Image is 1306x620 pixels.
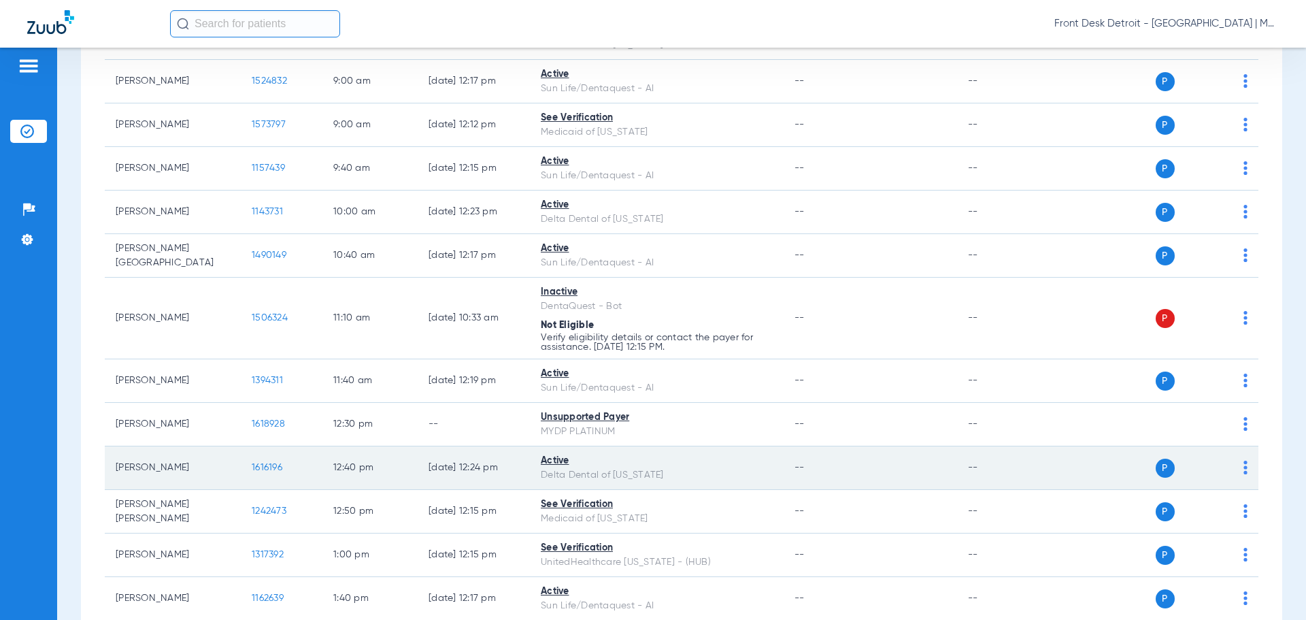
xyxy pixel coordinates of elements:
span: 1616196 [252,463,282,472]
span: 1618928 [252,419,285,429]
img: group-dot-blue.svg [1243,74,1248,88]
input: Search for patients [170,10,340,37]
td: -- [957,403,1049,446]
div: Active [541,198,773,212]
span: -- [794,207,805,216]
div: Medicaid of [US_STATE] [541,125,773,140]
td: [DATE] 10:33 AM [418,278,530,359]
span: P [1156,459,1175,478]
td: [PERSON_NAME] [105,191,241,234]
td: [DATE] 12:12 PM [418,103,530,147]
td: 10:00 AM [322,191,418,234]
div: Sun Life/Dentaquest - AI [541,599,773,613]
span: 1490149 [252,250,286,260]
td: [PERSON_NAME] [105,403,241,446]
span: 1162639 [252,593,284,603]
iframe: Chat Widget [1238,555,1306,620]
td: 12:30 PM [322,403,418,446]
span: -- [794,593,805,603]
div: Sun Life/Dentaquest - AI [541,82,773,96]
p: Verify eligibility details or contact the payer for assistance. [DATE] 12:15 PM. [541,333,773,352]
span: -- [794,120,805,129]
span: -- [794,550,805,559]
img: hamburger-icon [18,58,39,74]
img: Zuub Logo [27,10,74,34]
td: -- [957,234,1049,278]
td: [DATE] 12:15 PM [418,490,530,534]
td: -- [957,103,1049,147]
img: Search Icon [177,18,189,30]
td: [PERSON_NAME] [105,60,241,103]
span: Front Desk Detroit - [GEOGRAPHIC_DATA] | My Community Dental Centers [1054,17,1279,31]
img: group-dot-blue.svg [1243,311,1248,325]
span: -- [794,376,805,385]
td: [PERSON_NAME] [105,446,241,490]
span: 1524832 [252,76,287,86]
td: -- [418,403,530,446]
img: group-dot-blue.svg [1243,461,1248,474]
span: P [1156,116,1175,135]
img: group-dot-blue.svg [1243,548,1248,561]
img: group-dot-blue.svg [1243,161,1248,175]
td: 9:40 AM [322,147,418,191]
div: Delta Dental of [US_STATE] [541,212,773,227]
td: [DATE] 12:23 PM [418,191,530,234]
img: group-dot-blue.svg [1243,205,1248,218]
span: -- [794,313,805,323]
span: Not Eligible [541,321,594,330]
span: -- [794,419,805,429]
td: [PERSON_NAME][GEOGRAPHIC_DATA] [105,234,241,278]
td: 12:40 PM [322,446,418,490]
span: P [1156,246,1175,265]
td: [DATE] 12:17 PM [418,60,530,103]
td: [DATE] 12:24 PM [418,446,530,490]
div: See Verification [541,497,773,512]
span: 1143731 [252,207,283,216]
td: 12:50 PM [322,490,418,534]
span: P [1156,372,1175,391]
span: 1506324 [252,313,288,323]
span: -- [794,463,805,472]
td: [DATE] 12:19 PM [418,359,530,403]
div: MYDP PLATINUM [541,425,773,439]
div: Active [541,585,773,599]
td: -- [957,490,1049,534]
span: -- [794,76,805,86]
div: Sun Life/Dentaquest - AI [541,381,773,395]
div: Active [541,454,773,468]
td: 9:00 AM [322,60,418,103]
div: Sun Life/Dentaquest - AI [541,169,773,183]
span: P [1156,309,1175,328]
span: P [1156,546,1175,565]
div: Active [541,367,773,381]
span: P [1156,502,1175,521]
div: Active [541,242,773,256]
td: -- [957,359,1049,403]
span: -- [794,163,805,173]
div: Inactive [541,285,773,299]
td: [PERSON_NAME] [PERSON_NAME] [105,490,241,534]
div: Medicaid of [US_STATE] [541,512,773,526]
span: P [1156,589,1175,608]
img: group-dot-blue.svg [1243,417,1248,431]
span: -- [794,506,805,516]
div: Active [541,154,773,169]
span: 1317392 [252,550,284,559]
td: [DATE] 12:15 PM [418,534,530,577]
td: [DATE] 12:17 PM [418,234,530,278]
img: group-dot-blue.svg [1243,374,1248,387]
span: P [1156,203,1175,222]
span: 1573797 [252,120,286,129]
span: 1394311 [252,376,283,385]
div: DentaQuest - Bot [541,299,773,314]
div: See Verification [541,111,773,125]
div: Active [541,67,773,82]
span: P [1156,159,1175,178]
td: [PERSON_NAME] [105,359,241,403]
td: 9:00 AM [322,103,418,147]
div: Delta Dental of [US_STATE] [541,468,773,483]
img: group-dot-blue.svg [1243,118,1248,131]
td: [PERSON_NAME] [105,147,241,191]
td: [PERSON_NAME] [105,103,241,147]
span: 1157439 [252,163,285,173]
